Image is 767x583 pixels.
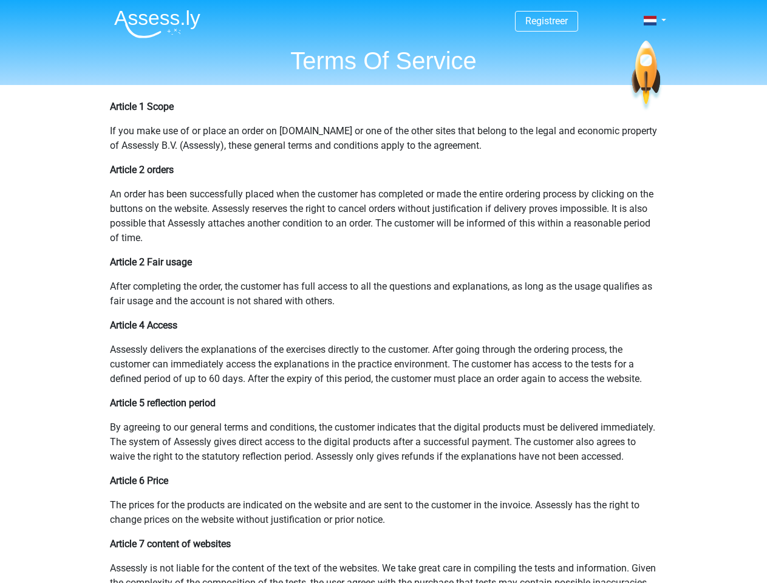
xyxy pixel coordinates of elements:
p: The prices for the products are indicated on the website and are sent to the customer in the invo... [110,498,658,527]
p: If you make use of or place an order on [DOMAIN_NAME] or one of the other sites that belong to th... [110,124,658,153]
b: Article 2 Fair usage [110,256,192,268]
p: By agreeing to our general terms and conditions, the customer indicates that the digital products... [110,420,658,464]
p: An order has been successfully placed when the customer has completed or made the entire ordering... [110,187,658,245]
p: After completing the order, the customer has full access to all the questions and explanations, a... [110,279,658,309]
b: Article 6 Price [110,475,168,486]
b: Article 1 Scope [110,101,174,112]
b: Article 2 orders [110,164,174,176]
p: Assessly delivers the explanations of the exercises directly to the customer. After going through... [110,343,658,386]
b: Article 4 Access [110,319,177,331]
a: Registreer [525,15,568,27]
h1: Terms Of Service [104,46,663,75]
img: spaceship.7d73109d6933.svg [629,41,663,112]
b: Article 7 content of websites [110,538,231,550]
img: Assessly [114,10,200,38]
b: Article 5 reflection period [110,397,216,409]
